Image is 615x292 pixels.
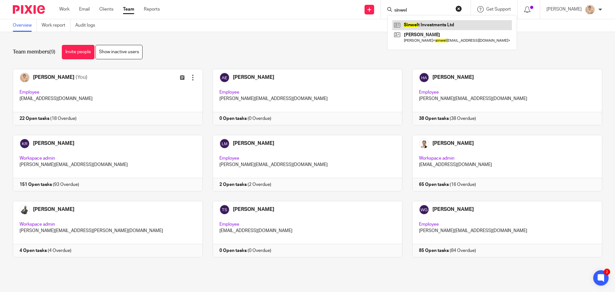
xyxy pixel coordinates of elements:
[62,45,94,59] a: Invite people
[75,19,100,32] a: Audit logs
[59,6,70,13] a: Work
[394,8,451,13] input: Search
[486,7,511,12] span: Get Support
[13,5,45,14] img: Pixie
[455,5,462,12] button: Clear
[585,4,595,15] img: DSC06218%20-%20Copy.JPG
[13,49,55,55] h1: Team members
[604,269,610,275] div: 2
[123,6,134,13] a: Team
[79,6,90,13] a: Email
[546,6,582,13] p: [PERSON_NAME]
[95,45,143,59] a: Show inactive users
[42,19,70,32] a: Work report
[13,19,37,32] a: Overview
[99,6,113,13] a: Clients
[49,49,55,54] span: (9)
[144,6,160,13] a: Reports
